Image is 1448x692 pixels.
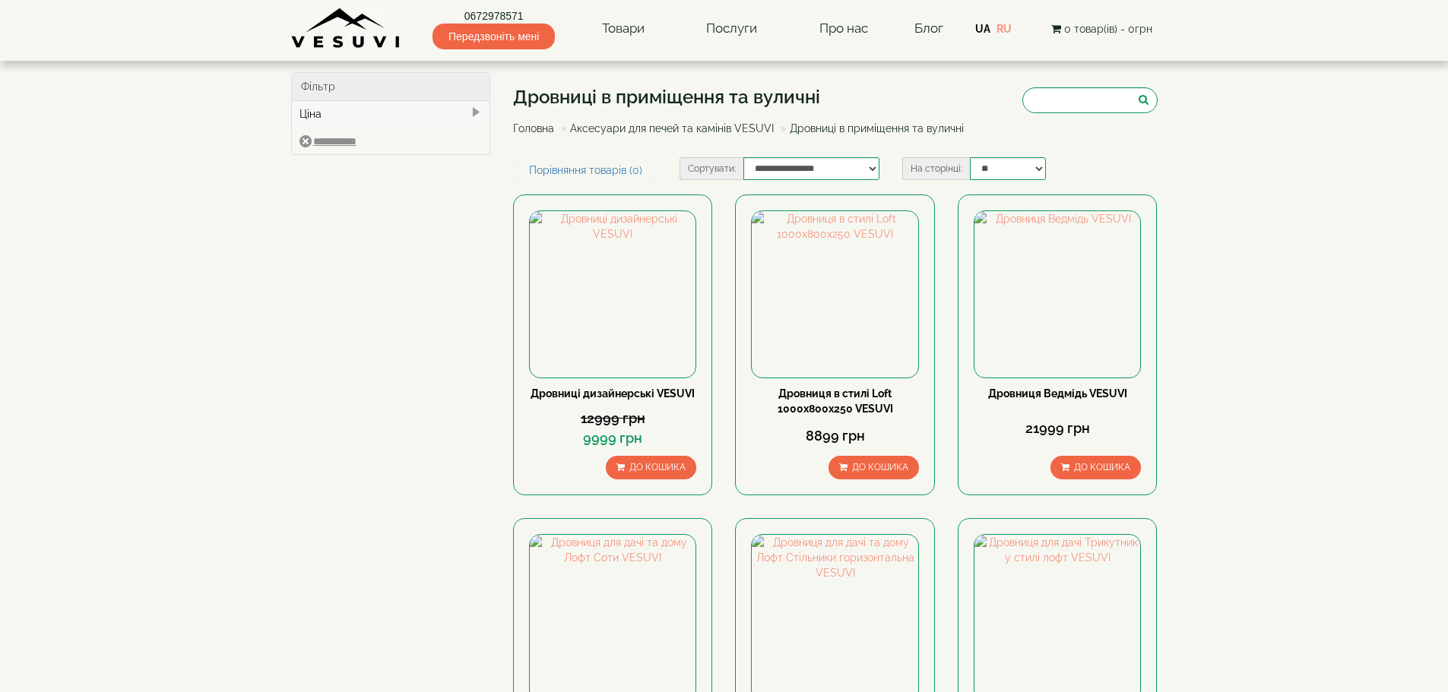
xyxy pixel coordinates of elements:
img: Завод VESUVI [291,8,401,49]
div: 21999 грн [974,419,1141,438]
div: Ціна [292,101,490,127]
a: Товари [587,11,660,46]
span: 0 товар(ів) - 0грн [1064,23,1152,35]
span: До кошика [852,462,908,472]
li: Дровниці в приміщення та вуличні [777,121,964,136]
div: 9999 грн [529,428,696,448]
button: До кошика [829,456,919,479]
a: Дровниці дизайнерські VESUVI [531,387,695,400]
button: До кошика [1050,456,1141,479]
a: Головна [513,122,554,134]
span: Передзвоніть мені [432,24,555,49]
a: RU [996,23,1012,35]
a: UA [975,23,990,35]
a: Послуги [691,11,772,46]
a: Порівняння товарів (0) [513,157,658,183]
label: На сторінці: [902,157,970,180]
div: Фільтр [292,73,490,101]
img: Дровниця в стилі Loft 1000х800х250 VESUVI [752,211,917,377]
a: Про нас [804,11,883,46]
a: Дровниця в стилі Loft 1000х800х250 VESUVI [778,387,893,415]
button: До кошика [606,456,696,479]
label: Сортувати: [680,157,743,180]
span: До кошика [629,462,686,472]
img: Дровниці дизайнерські VESUVI [530,211,695,377]
span: До кошика [1074,462,1130,472]
div: 12999 грн [529,409,696,428]
a: 0672978571 [432,8,555,24]
a: Аксесуари для печей та камінів VESUVI [570,122,774,134]
a: Дровниця Ведмідь VESUVI [988,387,1127,400]
h1: Дровниці в приміщення та вуличні [513,87,975,107]
div: 8899 грн [751,426,918,446]
a: Блог [914,21,943,36]
button: 0 товар(ів) - 0грн [1047,21,1157,37]
img: Дровниця Ведмідь VESUVI [974,211,1140,377]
